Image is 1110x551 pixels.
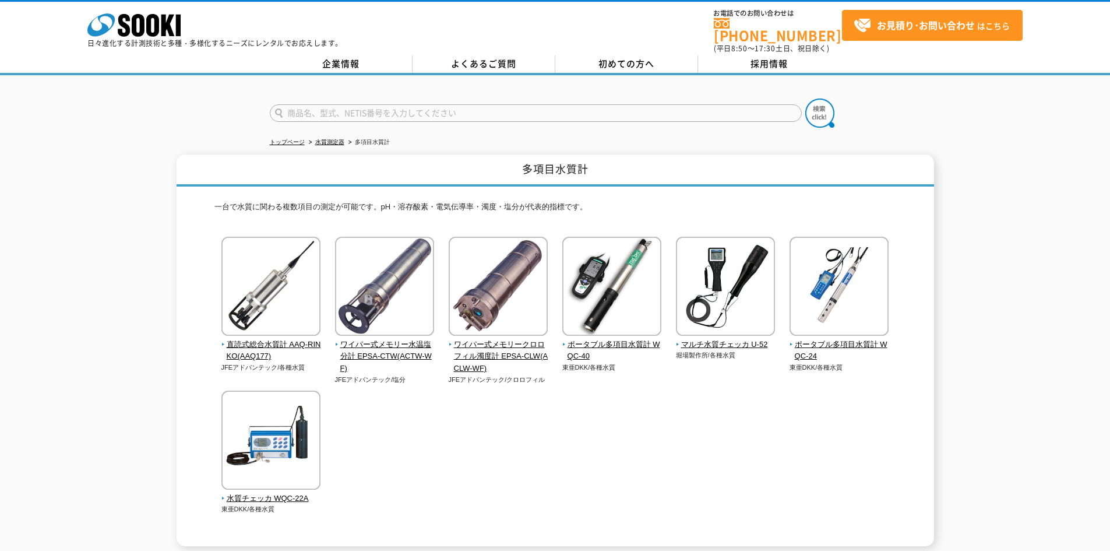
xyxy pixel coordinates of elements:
[449,237,548,339] img: ワイパー式メモリークロロフィル濁度計 EPSA-CLW(ACLW-WF)
[221,363,321,373] p: JFEアドバンテック/各種水質
[790,237,889,339] img: ポータブル多項目水質計 WQC-24
[790,328,889,363] a: ポータブル多項目水質計 WQC-24
[270,139,305,145] a: トップページ
[676,237,775,339] img: マルチ水質チェッカ U-52
[221,482,321,505] a: 水質チェッカ WQC-22A
[877,18,975,32] strong: お見積り･お問い合わせ
[790,363,889,373] p: 東亜DKK/各種水質
[449,339,548,375] span: ワイパー式メモリークロロフィル濁度計 EPSA-CLW(ACLW-WF)
[270,55,413,73] a: 企業情報
[221,493,321,505] span: 水質チェッカ WQC-22A
[221,391,320,493] img: 水質チェッカ WQC-22A
[555,55,698,73] a: 初めての方へ
[214,201,896,219] p: 一台で水質に関わる複数項目の測定が可能です。pH・溶存酸素・電気伝導率・濁度・塩分が代表的指標です。
[177,155,934,187] h1: 多項目水質計
[221,504,321,514] p: 東亜DKK/各種水質
[854,17,1010,34] span: はこちら
[731,43,748,54] span: 8:50
[335,237,434,339] img: ワイパー式メモリー水温塩分計 EPSA-CTW(ACTW-WF)
[270,104,802,122] input: 商品名、型式、NETIS番号を入力してください
[714,10,842,17] span: お電話でのお問い合わせは
[562,363,662,373] p: 東亜DKK/各種水質
[335,339,435,375] span: ワイパー式メモリー水温塩分計 EPSA-CTW(ACTW-WF)
[87,40,343,47] p: 日々進化する計測技術と多種・多様化するニーズにレンタルでお応えします。
[562,328,662,363] a: ポータブル多項目水質計 WQC-40
[790,339,889,363] span: ポータブル多項目水質計 WQC-24
[598,57,654,70] span: 初めての方へ
[221,339,321,363] span: 直読式総合水質計 AAQ-RINKO(AAQ177)
[449,328,548,375] a: ワイパー式メモリークロロフィル濁度計 EPSA-CLW(ACLW-WF)
[805,99,834,128] img: btn_search.png
[221,237,320,339] img: 直読式総合水質計 AAQ-RINKO(AAQ177)
[714,18,842,42] a: [PHONE_NUMBER]
[315,139,344,145] a: 水質測定器
[676,328,776,351] a: マルチ水質チェッカ U-52
[755,43,776,54] span: 17:30
[449,375,548,385] p: JFEアドバンテック/クロロフィル
[413,55,555,73] a: よくあるご質問
[221,328,321,363] a: 直読式総合水質計 AAQ-RINKO(AAQ177)
[562,237,661,339] img: ポータブル多項目水質計 WQC-40
[335,375,435,385] p: JFEアドバンテック/塩分
[698,55,841,73] a: 採用情報
[676,350,776,360] p: 堀場製作所/各種水質
[335,328,435,375] a: ワイパー式メモリー水温塩分計 EPSA-CTW(ACTW-WF)
[842,10,1023,41] a: お見積り･お問い合わせはこちら
[714,43,829,54] span: (平日 ～ 土日、祝日除く)
[346,136,390,149] li: 多項目水質計
[562,339,662,363] span: ポータブル多項目水質計 WQC-40
[676,339,776,351] span: マルチ水質チェッカ U-52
